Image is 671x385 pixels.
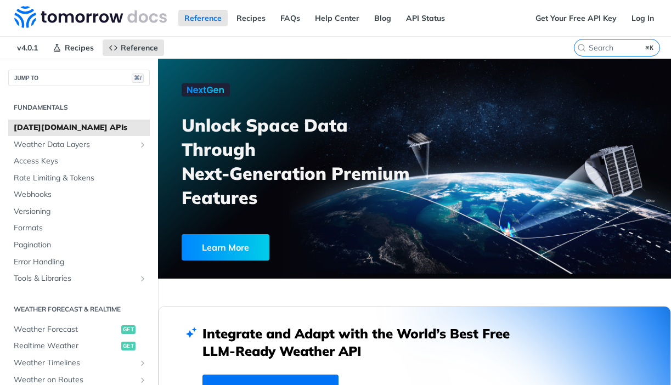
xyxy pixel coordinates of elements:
[202,325,526,360] h2: Integrate and Adapt with the World’s Best Free LLM-Ready Weather API
[625,10,660,26] a: Log In
[121,342,136,350] span: get
[14,206,147,217] span: Versioning
[529,10,623,26] a: Get Your Free API Key
[8,237,150,253] a: Pagination
[14,139,136,150] span: Weather Data Layers
[182,113,426,210] h3: Unlock Space Data Through Next-Generation Premium Features
[8,355,150,371] a: Weather TimelinesShow subpages for Weather Timelines
[14,6,167,28] img: Tomorrow.io Weather API Docs
[14,240,147,251] span: Pagination
[14,156,147,167] span: Access Keys
[8,103,150,112] h2: Fundamentals
[182,234,269,261] div: Learn More
[14,324,119,335] span: Weather Forecast
[182,234,377,261] a: Learn More
[14,341,119,352] span: Realtime Weather
[14,223,147,234] span: Formats
[8,70,150,86] button: JUMP TO⌘/
[8,254,150,270] a: Error Handling
[8,304,150,314] h2: Weather Forecast & realtime
[138,359,147,367] button: Show subpages for Weather Timelines
[14,358,136,369] span: Weather Timelines
[643,42,657,53] kbd: ⌘K
[138,274,147,283] button: Show subpages for Tools & Libraries
[11,39,44,56] span: v4.0.1
[400,10,451,26] a: API Status
[47,39,100,56] a: Recipes
[8,153,150,169] a: Access Keys
[14,173,147,184] span: Rate Limiting & Tokens
[368,10,397,26] a: Blog
[182,83,230,97] img: NextGen
[8,203,150,220] a: Versioning
[8,170,150,186] a: Rate Limiting & Tokens
[14,273,136,284] span: Tools & Libraries
[14,257,147,268] span: Error Handling
[8,338,150,354] a: Realtime Weatherget
[121,325,136,334] span: get
[8,120,150,136] a: [DATE][DOMAIN_NAME] APIs
[121,43,158,53] span: Reference
[8,137,150,153] a: Weather Data LayersShow subpages for Weather Data Layers
[8,220,150,236] a: Formats
[274,10,306,26] a: FAQs
[178,10,228,26] a: Reference
[138,140,147,149] button: Show subpages for Weather Data Layers
[65,43,94,53] span: Recipes
[138,376,147,384] button: Show subpages for Weather on Routes
[14,189,147,200] span: Webhooks
[8,270,150,287] a: Tools & LibrariesShow subpages for Tools & Libraries
[8,186,150,203] a: Webhooks
[103,39,164,56] a: Reference
[14,122,147,133] span: [DATE][DOMAIN_NAME] APIs
[577,43,586,52] svg: Search
[309,10,365,26] a: Help Center
[230,10,272,26] a: Recipes
[132,73,144,83] span: ⌘/
[8,321,150,338] a: Weather Forecastget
